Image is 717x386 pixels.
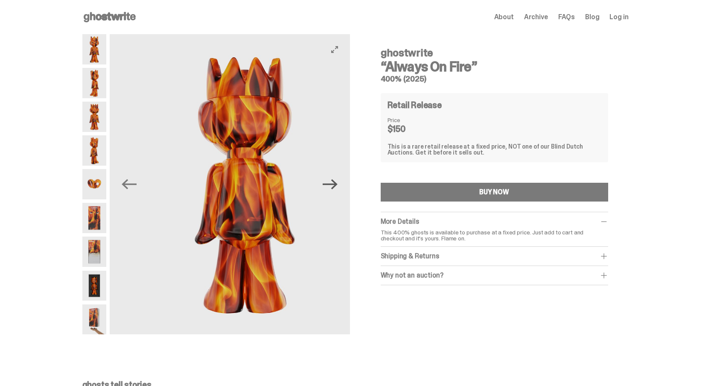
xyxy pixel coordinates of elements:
div: Shipping & Returns [381,252,608,260]
a: Archive [524,14,548,20]
img: Always-On-Fire---Website-Archive.2491X.png [82,203,106,233]
div: BUY NOW [479,189,509,196]
img: Always-On-Fire---Website-Archive.2490X.png [82,169,106,199]
img: Always-On-Fire---Website-Archive.2522XX.png [82,304,106,335]
img: Always-On-Fire---Website-Archive.2487X.png [125,34,365,334]
a: Log in [609,14,628,20]
a: Blog [585,14,599,20]
img: Always-On-Fire---Website-Archive.2487X.png [82,102,106,132]
h5: 400% (2025) [381,75,608,83]
img: Always-On-Fire---Website-Archive.2494X.png [82,237,106,267]
span: More Details [381,217,419,226]
dt: Price [388,117,430,123]
p: This 400% ghosts is available to purchase at a fixed price. Just add to cart and checkout and it'... [381,229,608,241]
button: View full-screen [329,44,340,55]
h4: Retail Release [388,101,442,109]
h4: ghostwrite [381,48,608,58]
dd: $150 [388,125,430,133]
img: Always-On-Fire---Website-Archive.2489X.png [82,135,106,166]
a: FAQs [558,14,575,20]
button: Previous [120,175,139,194]
button: BUY NOW [381,183,608,202]
button: Next [321,175,340,194]
div: Why not an auction? [381,271,608,280]
img: Always-On-Fire---Website-Archive.2497X.png [82,271,106,301]
img: Always-On-Fire---Website-Archive.2485X.png [82,68,106,98]
img: Always-On-Fire---Website-Archive.2484X.png [82,34,106,64]
div: This is a rare retail release at a fixed price, NOT one of our Blind Dutch Auctions. Get it befor... [388,143,601,155]
a: About [494,14,514,20]
h3: “Always On Fire” [381,60,608,73]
